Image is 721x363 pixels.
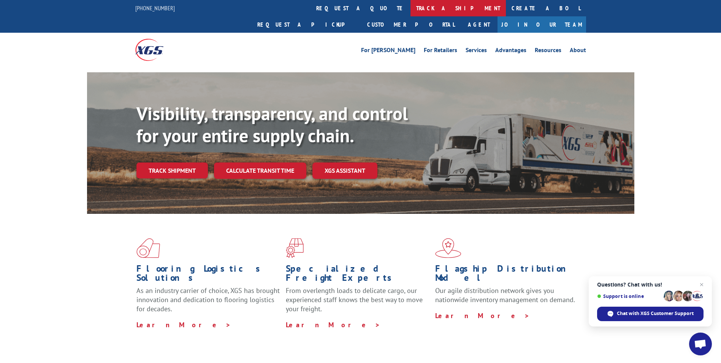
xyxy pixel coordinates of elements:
a: Request a pickup [252,16,361,33]
a: Learn More > [136,320,231,329]
p: From overlength loads to delicate cargo, our experienced staff knows the best way to move your fr... [286,286,429,320]
a: Learn More > [286,320,380,329]
span: Questions? Chat with us! [597,282,704,288]
a: XGS ASSISTANT [312,162,377,179]
a: Agent [460,16,498,33]
span: Support is online [597,293,661,299]
a: Learn More > [435,311,530,320]
span: Our agile distribution network gives you nationwide inventory management on demand. [435,286,575,304]
a: Join Our Team [498,16,586,33]
img: xgs-icon-focused-on-flooring-red [286,238,304,258]
b: Visibility, transparency, and control for your entire supply chain. [136,102,408,147]
h1: Specialized Freight Experts [286,264,429,286]
span: Close chat [697,280,706,289]
a: Resources [535,47,561,56]
div: Chat with XGS Customer Support [597,307,704,321]
a: For Retailers [424,47,457,56]
a: Services [466,47,487,56]
span: Chat with XGS Customer Support [617,310,694,317]
h1: Flooring Logistics Solutions [136,264,280,286]
a: For [PERSON_NAME] [361,47,415,56]
a: [PHONE_NUMBER] [135,4,175,12]
span: As an industry carrier of choice, XGS has brought innovation and dedication to flooring logistics... [136,286,280,313]
a: Customer Portal [361,16,460,33]
a: Track shipment [136,162,208,178]
img: xgs-icon-total-supply-chain-intelligence-red [136,238,160,258]
h1: Flagship Distribution Model [435,264,579,286]
a: Calculate transit time [214,162,306,179]
div: Open chat [689,333,712,355]
a: Advantages [495,47,526,56]
a: About [570,47,586,56]
img: xgs-icon-flagship-distribution-model-red [435,238,461,258]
